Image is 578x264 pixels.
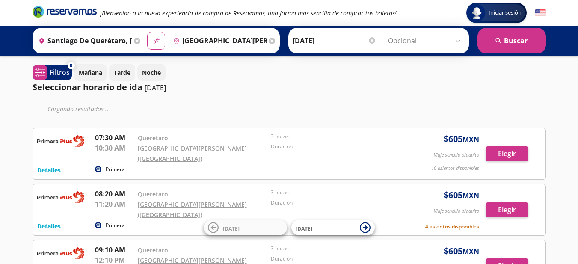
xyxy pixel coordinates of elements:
input: Opcional [388,30,465,51]
p: 10 asientos disponibles [431,165,479,172]
small: MXN [462,191,479,200]
span: $ 605 [444,133,479,145]
p: Noche [142,68,161,77]
button: [DATE] [204,220,287,235]
p: [DATE] [145,83,166,93]
em: Cargando resultados ... [47,105,109,113]
span: 0 [70,62,72,69]
p: Filtros [50,67,70,77]
p: Tarde [114,68,130,77]
a: Querétaro [138,190,168,198]
input: Buscar Destino [170,30,267,51]
p: Primera [106,222,125,229]
p: Primera [106,166,125,173]
span: Iniciar sesión [485,9,525,17]
button: English [535,8,546,18]
button: [DATE] [291,220,375,235]
em: ¡Bienvenido a la nueva experiencia de compra de Reservamos, una forma más sencilla de comprar tus... [100,9,397,17]
p: 11:20 AM [95,199,133,209]
p: 07:30 AM [95,133,133,143]
input: Buscar Origen [35,30,132,51]
span: $ 605 [444,189,479,202]
a: Querétaro [138,246,168,254]
a: [GEOGRAPHIC_DATA][PERSON_NAME] ([GEOGRAPHIC_DATA]) [138,144,247,163]
p: Seleccionar horario de ida [33,81,142,94]
button: 0Filtros [33,65,72,80]
button: Detalles [37,166,61,175]
p: Viaje sencillo p/adulto [434,208,479,215]
p: Duración [271,143,400,151]
span: [DATE] [223,225,240,232]
img: RESERVAMOS [37,245,84,262]
p: Viaje sencillo p/adulto [434,151,479,159]
p: 3 horas [271,133,400,140]
button: 4 asientos disponibles [425,223,479,231]
small: MXN [462,135,479,144]
img: RESERVAMOS [37,189,84,206]
p: 08:20 AM [95,189,133,199]
small: MXN [462,247,479,256]
i: Brand Logo [33,5,97,18]
p: Duración [271,199,400,207]
button: Detalles [37,222,61,231]
p: 3 horas [271,245,400,252]
a: Brand Logo [33,5,97,21]
button: Mañana [74,64,107,81]
button: Noche [137,64,166,81]
button: Buscar [477,28,546,53]
p: 09:10 AM [95,245,133,255]
input: Elegir Fecha [293,30,376,51]
p: Mañana [79,68,102,77]
span: $ 605 [444,245,479,258]
a: Querétaro [138,134,168,142]
button: Elegir [486,202,528,217]
p: 3 horas [271,189,400,196]
a: [GEOGRAPHIC_DATA][PERSON_NAME] ([GEOGRAPHIC_DATA]) [138,200,247,219]
p: Duración [271,255,400,263]
button: Tarde [109,64,135,81]
button: Elegir [486,146,528,161]
img: RESERVAMOS [37,133,84,150]
span: [DATE] [296,225,312,232]
p: 10:30 AM [95,143,133,153]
